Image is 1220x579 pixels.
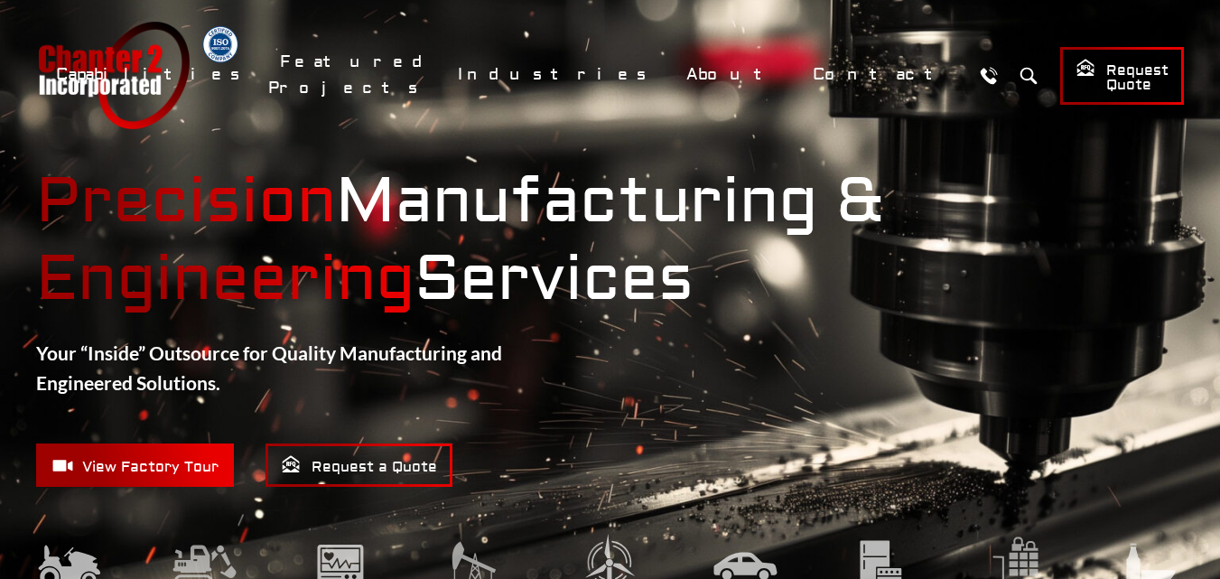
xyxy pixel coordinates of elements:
[36,163,336,240] mark: Precision
[446,55,666,94] a: Industries
[44,55,259,94] a: Capabilities
[36,444,234,487] a: View Factory Tour
[1060,47,1184,105] a: Request Quote
[36,163,1184,319] strong: Manufacturing & Services
[268,42,437,107] a: Featured Projects
[1076,58,1169,95] span: Request Quote
[972,59,1005,92] a: Call Us
[281,454,437,477] span: Request a Quote
[675,55,792,94] a: About
[801,55,963,94] a: Contact
[36,241,414,318] mark: Engineering
[36,341,502,395] strong: Your “Inside” Outsource for Quality Manufacturing and Engineered Solutions.
[265,444,452,487] a: Request a Quote
[51,454,219,477] span: View Factory Tour
[1011,59,1045,92] button: Search
[36,22,190,129] a: Chapter 2 Incorporated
